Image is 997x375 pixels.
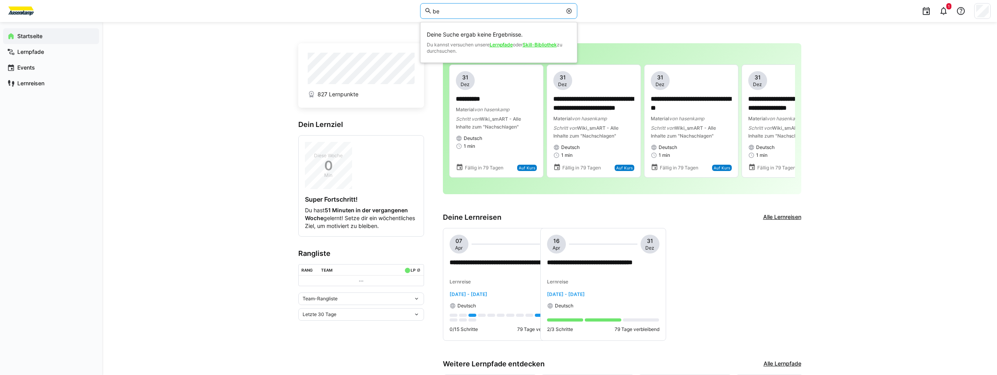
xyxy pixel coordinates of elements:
a: Alle Lernreisen [763,213,801,222]
span: 07 [455,237,462,245]
div: LP [411,268,415,272]
span: Apr [553,245,560,251]
h3: Deine Lernreisen [443,213,501,222]
span: Schritt von [748,125,772,131]
span: Auf Kurs [714,165,730,170]
span: Fällig in 79 Tagen [562,165,601,171]
span: 1 min [561,152,573,158]
a: Alle Lernpfade [764,360,801,368]
span: Fällig in 79 Tagen [660,165,698,171]
span: 1 [948,4,950,9]
span: 16 [553,237,560,245]
a: ø [417,266,420,273]
span: Wiki_smART - Alle Inhalte zum "Nachschlagen" [456,116,521,130]
span: [DATE] - [DATE] [450,291,487,297]
span: Lernreise [450,279,471,285]
span: 31 [657,74,663,81]
a: Lernpfade [490,42,513,48]
span: Auf Kurs [519,165,535,170]
span: Deutsch [561,144,580,151]
span: 1 min [464,143,475,149]
span: von hasenkamp [669,116,704,121]
span: Dez [655,81,665,88]
span: 31 [560,74,566,81]
h3: Weitere Lernpfade entdecken [443,360,545,368]
h3: Rangliste [298,249,424,258]
span: Apr [455,245,463,251]
span: 31 [647,237,653,245]
span: Auf Kurs [616,165,633,170]
span: von hasenkamp [767,116,802,121]
span: zu durchsuchen. [427,42,562,54]
input: Skills und Lernpfade durchsuchen… [432,7,562,15]
span: von hasenkamp [474,107,509,112]
span: 31 [462,74,468,81]
h4: Super Fortschritt! [305,195,417,203]
p: 79 Tage verbleibend [517,326,562,333]
span: Schritt von [553,125,577,131]
span: Team-Rangliste [303,296,338,302]
span: Fällig in 79 Tagen [465,165,503,171]
p: 79 Tage verbleibend [615,326,659,333]
p: Du hast gelernt! Setze dir ein wöchentliches Ziel, um motiviert zu bleiben. [305,206,417,230]
span: Dez [645,245,654,251]
span: Dez [753,81,762,88]
span: Material [651,116,669,121]
span: Material [553,116,572,121]
span: Lernreise [547,279,568,285]
span: 31 [755,74,761,81]
span: [DATE] - [DATE] [547,291,585,297]
span: Deutsch [659,144,677,151]
a: Skill-Bibliothek [523,42,557,48]
h3: Dein Lernziel [298,120,424,129]
span: Fällig in 79 Tagen [757,165,796,171]
span: Deutsch [464,135,482,142]
span: Wiki_smART - Alle Inhalte zum "Nachschlagen" [553,125,619,139]
h3: [PERSON_NAME] [449,50,795,58]
span: von hasenkamp [572,116,607,121]
span: Letzte 30 Tage [303,311,336,318]
div: Team [321,268,332,272]
span: Wiki_smART - Alle Inhalte zum "Nachschlagen" [748,125,813,139]
span: 1 min [659,152,670,158]
span: Deutsch [555,303,573,309]
span: Dez [558,81,567,88]
span: 827 Lernpunkte [318,90,358,98]
span: oder [513,42,523,48]
span: Dez [461,81,470,88]
div: Rang [301,268,313,272]
span: Deutsch [756,144,775,151]
strong: 51 Minuten in der vergangenen Woche [305,207,408,221]
span: Material [748,116,767,121]
span: Wiki_smART - Alle Inhalte zum "Nachschlagen" [651,125,716,139]
span: Schritt von [651,125,675,131]
span: Deutsch [457,303,476,309]
span: Schritt von [456,116,480,122]
span: 1 min [756,152,767,158]
span: Deine Suche ergab keine Ergebnisse. [427,31,571,39]
p: 2/3 Schritte [547,326,573,333]
span: Du kannst versuchen unsere [427,42,490,48]
p: 0/15 Schritte [450,326,478,333]
span: Material [456,107,474,112]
